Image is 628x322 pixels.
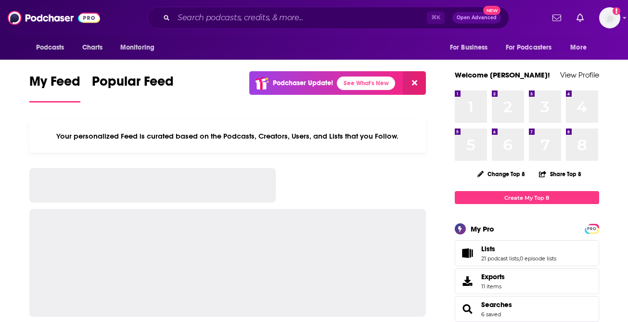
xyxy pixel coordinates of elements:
[560,70,599,79] a: View Profile
[471,224,494,233] div: My Pro
[458,246,477,260] a: Lists
[599,7,620,28] button: Show profile menu
[29,39,77,57] button: open menu
[481,311,501,318] a: 6 saved
[457,15,497,20] span: Open Advanced
[114,39,167,57] button: open menu
[76,39,109,57] a: Charts
[481,245,556,253] a: Lists
[483,6,500,15] span: New
[29,73,80,103] a: My Feed
[427,12,445,24] span: ⌘ K
[573,10,588,26] a: Show notifications dropdown
[120,41,154,54] span: Monitoring
[443,39,500,57] button: open menu
[450,41,488,54] span: For Business
[455,296,599,322] span: Searches
[613,7,620,15] svg: Add a profile image
[481,283,505,290] span: 11 items
[455,240,599,266] span: Lists
[8,9,100,27] img: Podchaser - Follow, Share and Rate Podcasts
[549,10,565,26] a: Show notifications dropdown
[472,168,531,180] button: Change Top 8
[92,73,174,103] a: Popular Feed
[481,300,512,309] a: Searches
[500,39,566,57] button: open menu
[506,41,552,54] span: For Podcasters
[36,41,64,54] span: Podcasts
[586,225,598,232] a: PRO
[147,7,509,29] div: Search podcasts, credits, & more...
[481,245,495,253] span: Lists
[564,39,599,57] button: open menu
[82,41,103,54] span: Charts
[174,10,427,26] input: Search podcasts, credits, & more...
[599,7,620,28] span: Logged in as megcassidy
[92,73,174,95] span: Popular Feed
[481,272,505,281] span: Exports
[29,73,80,95] span: My Feed
[455,268,599,294] a: Exports
[29,120,426,153] div: Your personalized Feed is curated based on the Podcasts, Creators, Users, and Lists that you Follow.
[452,12,501,24] button: Open AdvancedNew
[481,255,519,262] a: 21 podcast lists
[458,274,477,288] span: Exports
[519,255,520,262] span: ,
[570,41,587,54] span: More
[337,77,395,90] a: See What's New
[458,302,477,316] a: Searches
[455,70,550,79] a: Welcome [PERSON_NAME]!
[538,165,582,183] button: Share Top 8
[599,7,620,28] img: User Profile
[455,191,599,204] a: Create My Top 8
[520,255,556,262] a: 0 episode lists
[273,79,333,87] p: Podchaser Update!
[586,225,598,232] span: PRO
